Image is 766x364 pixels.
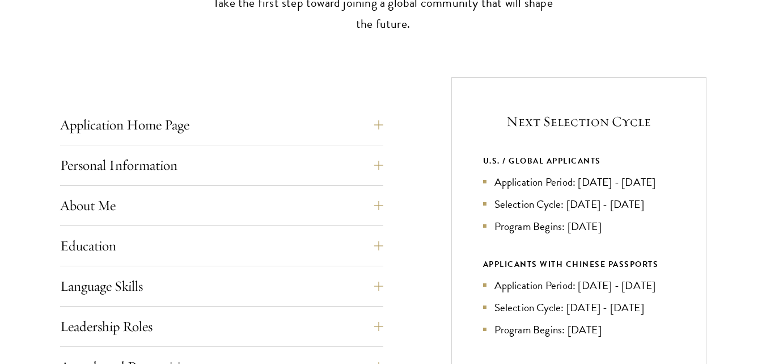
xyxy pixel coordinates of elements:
li: Selection Cycle: [DATE] - [DATE] [483,299,675,316]
button: Personal Information [60,152,383,179]
li: Application Period: [DATE] - [DATE] [483,277,675,294]
div: U.S. / GLOBAL APPLICANTS [483,154,675,168]
button: Language Skills [60,273,383,300]
button: About Me [60,192,383,219]
li: Selection Cycle: [DATE] - [DATE] [483,196,675,212]
button: Education [60,232,383,260]
button: Leadership Roles [60,313,383,340]
h5: Next Selection Cycle [483,112,675,131]
button: Application Home Page [60,111,383,139]
li: Application Period: [DATE] - [DATE] [483,174,675,190]
li: Program Begins: [DATE] [483,218,675,235]
li: Program Begins: [DATE] [483,321,675,338]
div: APPLICANTS WITH CHINESE PASSPORTS [483,257,675,271]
